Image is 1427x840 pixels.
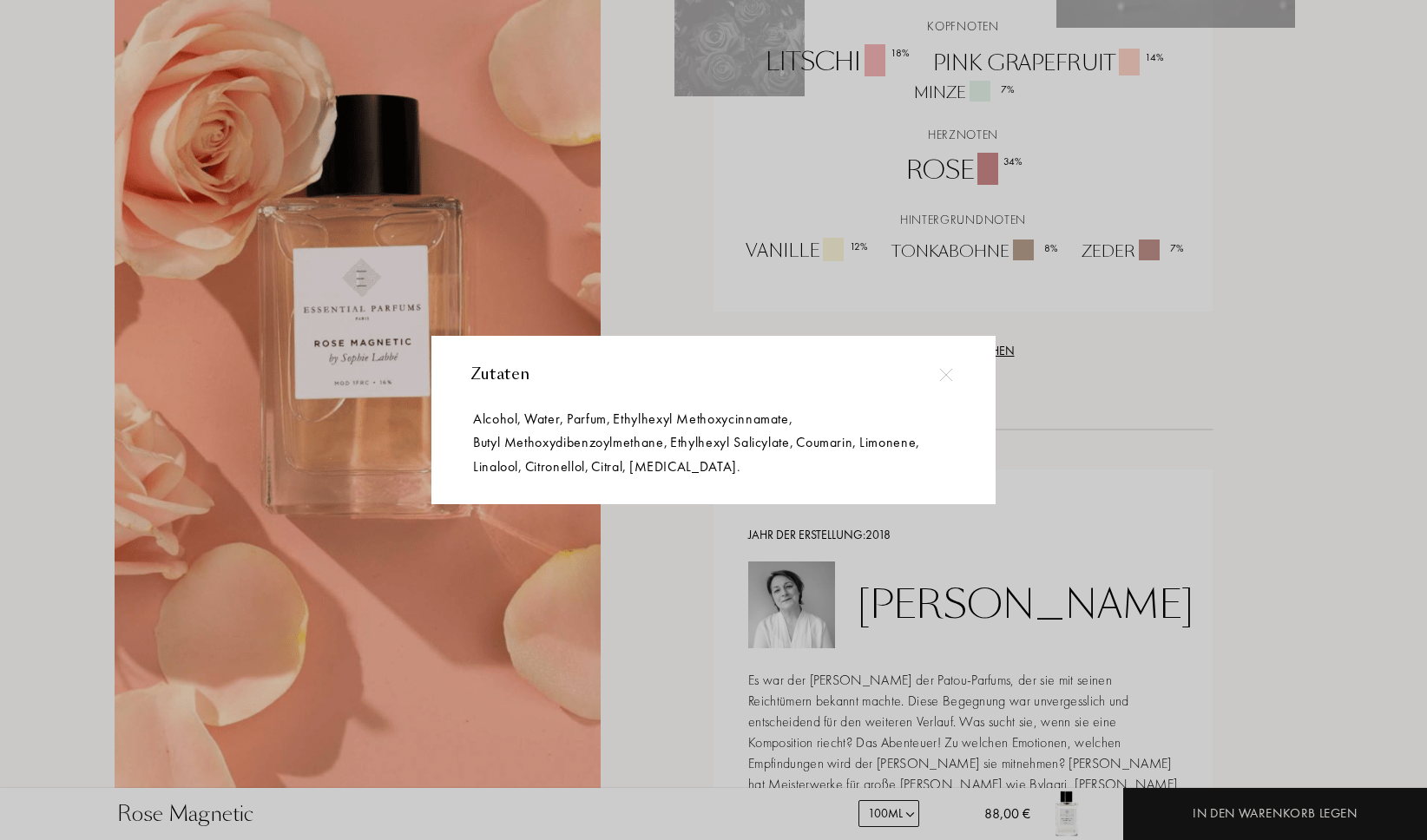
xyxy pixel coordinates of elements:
span: Ethylhexyl Salicylate , [670,430,793,455]
span: Citral , [591,455,626,479]
span: Coumarin , [796,430,857,455]
span: Butyl Methoxydibenzoylmethane , [473,430,667,455]
img: cross.svg [939,368,952,381]
span: Ethylhexyl Methoxycinnamate , [613,406,792,430]
span: [MEDICAL_DATA] . [629,455,741,479]
span: Parfum , [567,406,610,430]
span: Limonene , [859,430,920,455]
span: Water , [524,406,564,430]
div: Zutaten [470,364,957,386]
span: Alcohol , [473,406,522,430]
span: Linalool , [473,455,523,479]
span: Citronellol , [525,455,589,479]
